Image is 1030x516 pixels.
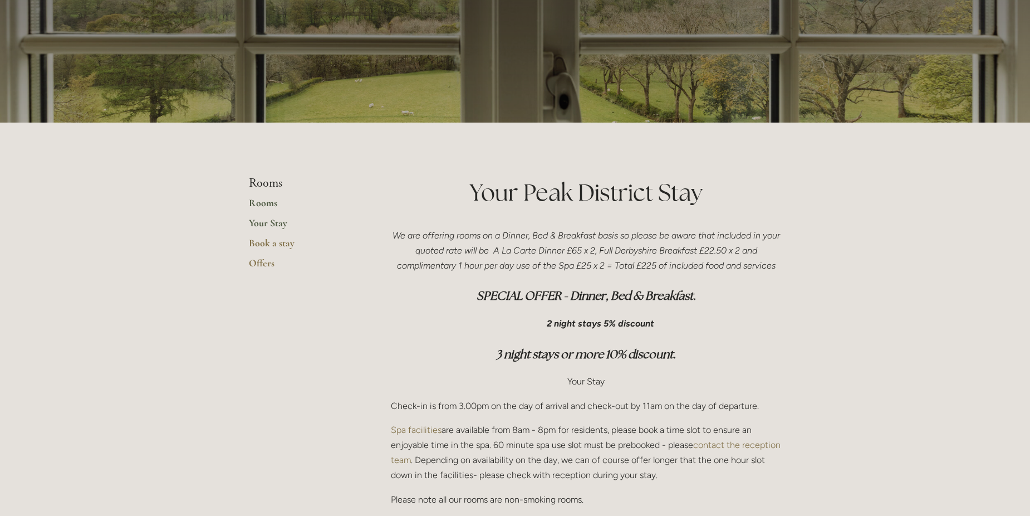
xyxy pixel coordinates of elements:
[391,425,442,435] a: Spa facilities
[391,374,781,389] p: Your Stay
[393,230,782,271] em: We are offering rooms on a Dinner, Bed & Breakfast basis so please be aware that included in your...
[249,176,355,191] li: Rooms
[391,422,781,483] p: are available from 8am - 8pm for residents, please book a time slot to ensure an enjoyable time i...
[249,217,355,237] a: Your Stay
[249,197,355,217] a: Rooms
[391,176,781,209] h1: Your Peak District Stay
[391,398,781,413] p: Check-in is from 3.00pm on the day of arrival and check-out by 11am on the day of departure.
[477,288,696,303] em: SPECIAL OFFER - Dinner, Bed & Breakfast.
[496,347,676,362] em: 3 night stays or more 10% discount.
[249,257,355,277] a: Offers
[391,492,781,507] p: Please note all our rooms are non-smoking rooms.
[249,237,355,257] a: Book a stay
[547,318,654,329] em: 2 night stays 5% discount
